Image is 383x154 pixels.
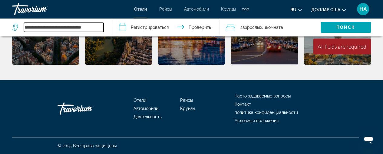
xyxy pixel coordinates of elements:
button: Меню пользователя [355,3,371,15]
button: Путешественники: 2 взрослых, 0 детей [220,18,321,36]
button: Изменить валюту [311,5,346,14]
a: Круизы [180,106,195,111]
font: комната [266,25,283,30]
a: Деятельность [134,114,162,119]
font: 2 [240,25,243,30]
a: политика конфиденциальности [235,110,298,115]
a: Отели [134,98,146,103]
a: Травориум [58,99,118,118]
font: Поиск [336,25,355,30]
a: Отели [134,7,147,12]
button: Дополнительные элементы навигации [242,4,249,14]
a: Часто задаваемые вопросы [235,94,291,98]
a: Контакт [235,102,251,107]
font: ru [290,7,296,12]
a: Автомобили [184,7,209,12]
a: Круизы [221,7,236,12]
font: НА [359,6,367,12]
div: All fields are required [318,43,366,50]
font: © 2025 Все права защищены. [58,143,117,148]
font: взрослых [243,25,262,30]
a: Условия и положения [235,118,279,123]
a: Травориум [12,1,73,17]
a: Рейсы [159,7,172,12]
font: доллар США [311,7,340,12]
button: Поиск [321,22,371,33]
a: Рейсы [180,98,193,103]
button: Даты заезда и выезда [113,18,220,36]
iframe: Кнопка для запуска будет доступна [359,130,378,149]
a: Автомобили [134,106,158,111]
font: , 1 [262,25,266,30]
button: Изменить язык [290,5,302,14]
